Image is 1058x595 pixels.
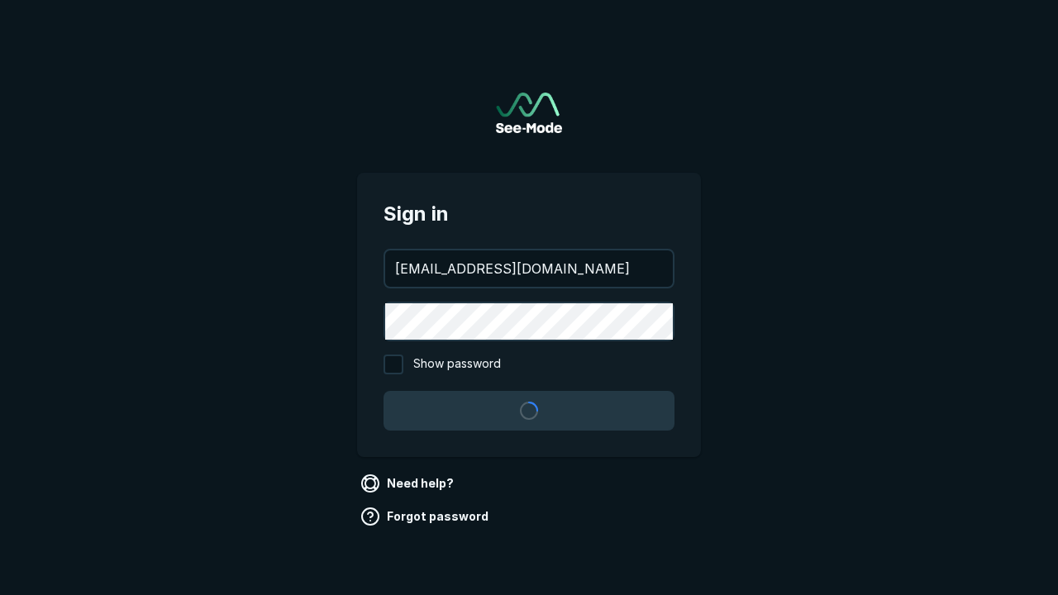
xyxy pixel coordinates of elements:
a: Forgot password [357,503,495,530]
a: Go to sign in [496,93,562,133]
a: Need help? [357,470,460,497]
img: See-Mode Logo [496,93,562,133]
input: your@email.com [385,250,673,287]
span: Sign in [384,199,674,229]
span: Show password [413,355,501,374]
